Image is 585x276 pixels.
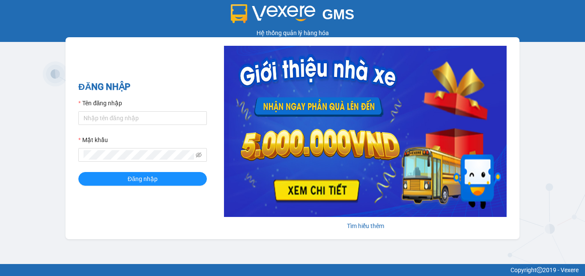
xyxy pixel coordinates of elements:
a: GMS [231,13,355,20]
label: Mật khẩu [78,135,108,145]
span: copyright [537,267,543,273]
div: Copyright 2019 - Vexere [6,265,579,275]
label: Tên đăng nhập [78,98,122,108]
input: Mật khẩu [84,150,194,160]
span: eye-invisible [196,152,202,158]
input: Tên đăng nhập [78,111,207,125]
img: logo 2 [231,4,316,23]
h2: ĐĂNG NHẬP [78,80,207,94]
div: Tìm hiểu thêm [224,221,507,231]
span: Đăng nhập [128,174,158,184]
div: Hệ thống quản lý hàng hóa [2,28,583,38]
button: Đăng nhập [78,172,207,186]
img: banner-0 [224,46,507,217]
span: GMS [322,6,354,22]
